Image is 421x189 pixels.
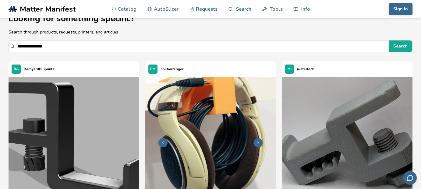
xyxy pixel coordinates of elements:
[161,66,183,72] p: philbarrenger
[24,66,54,72] p: BarnyardBluprints
[288,67,292,71] span: MI
[9,29,412,35] p: Search through products, requests, printers, and articles
[403,171,417,185] button: Send feedback via email
[14,67,19,71] span: BA
[389,3,412,15] button: Sign In
[150,67,155,71] span: PH
[18,41,386,52] input: Search
[20,5,76,13] span: Matter Manifest
[9,14,412,23] h1: Looking for something specific?
[297,66,314,72] p: mistertech
[389,40,412,52] button: Search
